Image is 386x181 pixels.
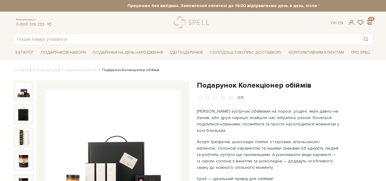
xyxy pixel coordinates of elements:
[348,48,373,57] span: Про Spell
[16,129,31,145] img: Подарунок Колекціонер обіймів
[46,22,52,27] a: telegram
[38,48,88,57] span: Подарункові набори
[330,20,343,26] div: Ук
[237,95,244,101] div: 0/5
[16,22,45,27] a: 0 800 319 233
[13,48,36,57] span: Каталог
[197,108,340,134] p: [PERSON_NAME] зустрічає обіймами на порозі, родичі, яких давно не бачив, або друзі нарешті знайшл...
[16,153,31,169] img: Подарунок Колекціонер обіймів
[359,34,373,45] button: Пошук товару у каталозі
[98,67,159,73] li: Подарунок Колекціонер обіймів
[197,81,373,90] h1: Подарунок Колекціонер обіймів
[90,48,165,57] span: Подарунки на День народження
[13,34,359,45] input: Пошук товару у каталозі
[168,48,205,57] span: Ідеї подарунків
[197,139,340,171] p: Асорті трюфелів, шоколадні плитки з горіхами, апельсином і малиною, солоною карамеллю та іншими с...
[338,20,343,25] a: En
[207,47,284,58] a: Солодощі з експрес-доставкою
[174,16,212,29] a: logo
[13,68,28,72] a: Головна
[16,106,31,122] img: Подарунок Колекціонер обіймів
[61,68,98,72] a: Подарункові набори
[16,18,52,22] span: Консультація:
[286,47,346,58] a: Корпоративним клієнтам
[33,68,57,72] a: Вся продукція
[16,83,31,99] img: Подарунок Колекціонер обіймів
